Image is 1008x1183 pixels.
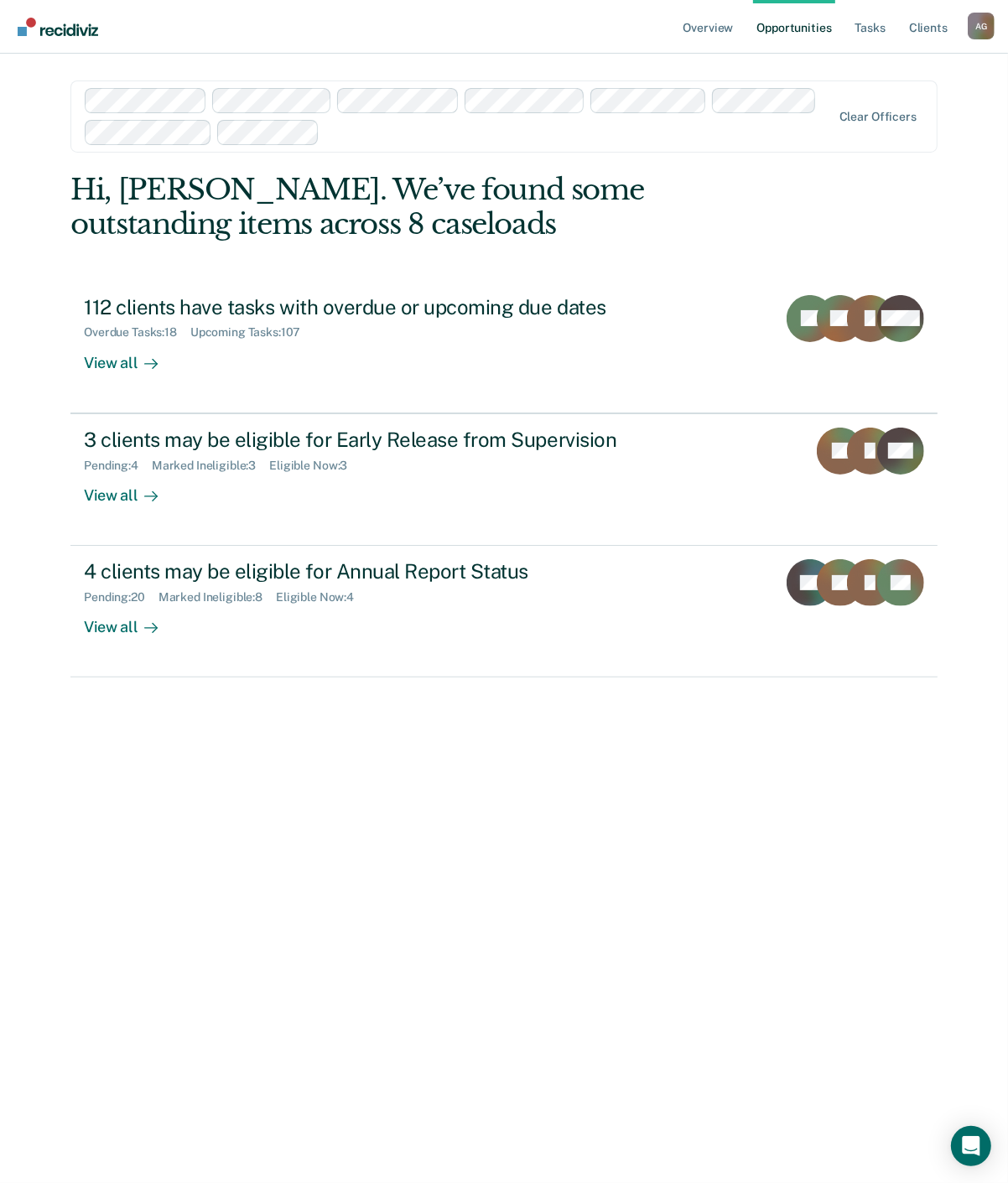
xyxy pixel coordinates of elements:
[968,13,995,39] button: Profile dropdown button
[84,428,673,452] div: 3 clients may be eligible for Early Release from Supervision
[269,459,361,473] div: Eligible Now : 3
[84,559,673,584] div: 4 clients may be eligible for Annual Report Status
[951,1126,991,1166] div: Open Intercom Messenger
[84,295,673,319] div: 112 clients have tasks with overdue or upcoming due dates
[968,13,995,39] div: A G
[152,459,269,473] div: Marked Ineligible : 3
[70,282,938,413] a: 112 clients have tasks with overdue or upcoming due datesOverdue Tasks:18Upcoming Tasks:107View all
[276,590,367,604] div: Eligible Now : 4
[84,459,152,473] div: Pending : 4
[18,18,98,36] img: Recidiviz
[84,325,190,340] div: Overdue Tasks : 18
[70,173,764,241] div: Hi, [PERSON_NAME]. We’ve found some outstanding items across 8 caseloads
[70,413,938,546] a: 3 clients may be eligible for Early Release from SupervisionPending:4Marked Ineligible:3Eligible ...
[84,472,178,505] div: View all
[190,325,314,340] div: Upcoming Tasks : 107
[839,110,917,124] div: Clear officers
[158,590,276,604] div: Marked Ineligible : 8
[84,590,158,604] div: Pending : 20
[84,604,178,637] div: View all
[70,546,938,677] a: 4 clients may be eligible for Annual Report StatusPending:20Marked Ineligible:8Eligible Now:4View...
[84,340,178,372] div: View all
